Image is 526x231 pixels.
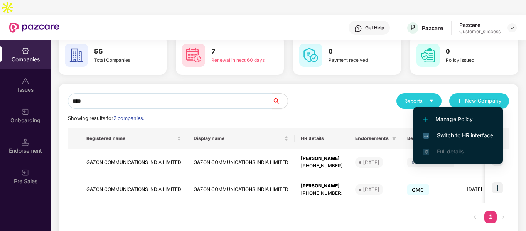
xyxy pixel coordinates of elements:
h3: 0 [446,47,499,57]
img: svg+xml;base64,PHN2ZyB4bWxucz0iaHR0cDovL3d3dy53My5vcmcvMjAwMC9zdmciIHdpZHRoPSI2MCIgaGVpZ2h0PSI2MC... [65,44,88,67]
span: search [272,98,288,104]
div: Reports [404,97,434,105]
button: right [497,211,509,223]
th: Display name [187,128,295,149]
span: 2 companies. [113,115,144,121]
img: svg+xml;base64,PHN2ZyB4bWxucz0iaHR0cDovL3d3dy53My5vcmcvMjAwMC9zdmciIHdpZHRoPSIxMi4yMDEiIGhlaWdodD... [423,117,428,122]
img: svg+xml;base64,PHN2ZyBpZD0iRHJvcGRvd24tMzJ4MzIiIHhtbG5zPSJodHRwOi8vd3d3LnczLm9yZy8yMDAwL3N2ZyIgd2... [509,25,515,31]
div: [DATE] [363,185,379,193]
button: left [469,211,481,223]
h3: 7 [211,47,265,57]
td: [DATE] [460,176,510,204]
span: Showing results for [68,115,144,121]
li: Next Page [497,211,509,223]
div: Payment received [329,57,382,64]
th: Benefits [401,128,460,149]
span: GMC [407,184,429,195]
span: Registered name [86,135,175,142]
img: svg+xml;base64,PHN2ZyB4bWxucz0iaHR0cDovL3d3dy53My5vcmcvMjAwMC9zdmciIHdpZHRoPSI2MCIgaGVpZ2h0PSI2MC... [182,44,205,67]
div: Renewal in next 60 days [211,57,265,64]
div: [PERSON_NAME] [301,182,343,190]
td: GAZON COMMUNICATIONS INDIA LIMITED [187,149,295,176]
span: Endorsements [355,135,389,142]
div: Get Help [365,25,384,31]
img: svg+xml;base64,PHN2ZyB4bWxucz0iaHR0cDovL3d3dy53My5vcmcvMjAwMC9zdmciIHdpZHRoPSIxMjIiIGhlaWdodD0iMj... [407,158,454,167]
img: svg+xml;base64,PHN2ZyB3aWR0aD0iMjAiIGhlaWdodD0iMjAiIHZpZXdCb3g9IjAgMCAyMCAyMCIgZmlsbD0ibm9uZSIgeG... [22,169,29,177]
img: svg+xml;base64,PHN2ZyB3aWR0aD0iMTQuNSIgaGVpZ2h0PSIxNC41IiB2aWV3Qm94PSIwIDAgMTYgMTYiIGZpbGw9Im5vbm... [22,138,29,146]
th: HR details [295,128,349,149]
img: svg+xml;base64,PHN2ZyBpZD0iSXNzdWVzX2Rpc2FibGVkIiB4bWxucz0iaHR0cDovL3d3dy53My5vcmcvMjAwMC9zdmciIH... [22,78,29,85]
div: [PHONE_NUMBER] [301,190,343,197]
img: svg+xml;base64,PHN2ZyB4bWxucz0iaHR0cDovL3d3dy53My5vcmcvMjAwMC9zdmciIHdpZHRoPSI2MCIgaGVpZ2h0PSI2MC... [299,44,322,67]
h3: 0 [329,47,382,57]
img: icon [492,182,503,193]
span: Manage Policy [423,115,493,123]
div: Pazcare [459,21,501,29]
span: New Company [465,97,502,105]
span: caret-down [429,98,434,103]
span: Display name [194,135,283,142]
div: Policy issued [446,57,499,64]
img: svg+xml;base64,PHN2ZyB4bWxucz0iaHR0cDovL3d3dy53My5vcmcvMjAwMC9zdmciIHdpZHRoPSI2MCIgaGVpZ2h0PSI2MC... [416,44,440,67]
li: Previous Page [469,211,481,223]
div: Customer_success [459,29,501,35]
span: Switch to HR interface [423,131,493,140]
td: GAZON COMMUNICATIONS INDIA LIMITED [187,176,295,204]
td: GAZON COMMUNICATIONS INDIA LIMITED [80,176,187,204]
img: New Pazcare Logo [9,23,59,33]
button: search [272,93,288,109]
span: filter [392,136,396,141]
img: svg+xml;base64,PHN2ZyB4bWxucz0iaHR0cDovL3d3dy53My5vcmcvMjAwMC9zdmciIHdpZHRoPSIxNi4zNjMiIGhlaWdodD... [423,149,429,155]
img: svg+xml;base64,PHN2ZyB3aWR0aD0iMjAiIGhlaWdodD0iMjAiIHZpZXdCb3g9IjAgMCAyMCAyMCIgZmlsbD0ibm9uZSIgeG... [22,108,29,116]
div: Pazcare [422,24,443,32]
img: svg+xml;base64,PHN2ZyBpZD0iSGVscC0zMngzMiIgeG1sbnM9Imh0dHA6Ly93d3cudzMub3JnLzIwMDAvc3ZnIiB3aWR0aD... [354,25,362,32]
span: left [473,215,477,219]
img: svg+xml;base64,PHN2ZyB4bWxucz0iaHR0cDovL3d3dy53My5vcmcvMjAwMC9zdmciIHdpZHRoPSIxNiIgaGVpZ2h0PSIxNi... [423,133,429,139]
span: Full details [437,148,464,155]
td: GAZON COMMUNICATIONS INDIA LIMITED [80,149,187,176]
button: plusNew Company [449,93,509,109]
span: plus [457,98,462,105]
h3: 55 [94,47,147,57]
div: [DATE] [363,158,379,166]
a: 1 [484,211,497,223]
span: filter [390,134,398,143]
div: Total Companies [94,57,147,64]
span: P [410,23,415,32]
div: [PHONE_NUMBER] [301,162,343,170]
div: [PERSON_NAME] [301,155,343,162]
span: right [501,215,505,219]
th: Registered name [80,128,187,149]
img: svg+xml;base64,PHN2ZyBpZD0iQ29tcGFuaWVzIiB4bWxucz0iaHR0cDovL3d3dy53My5vcmcvMjAwMC9zdmciIHdpZHRoPS... [22,47,29,55]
